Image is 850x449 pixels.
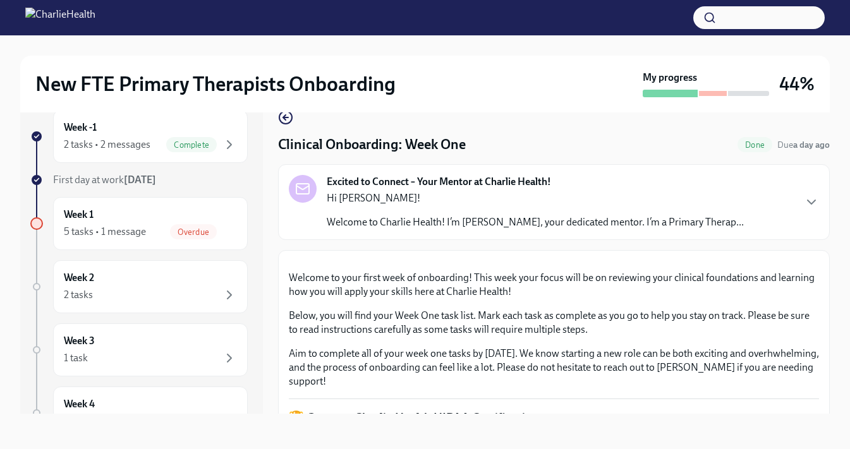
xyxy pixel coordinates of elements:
[64,288,93,302] div: 2 tasks
[53,174,156,186] span: First day at work
[64,334,95,348] h6: Week 3
[793,140,830,150] strong: a day ago
[64,121,97,135] h6: Week -1
[170,227,217,237] span: Overdue
[30,323,248,376] a: Week 31 task
[779,73,815,95] h3: 44%
[289,271,819,299] p: Welcome to your first week of onboarding! This week your focus will be on reviewing your clinical...
[25,8,95,28] img: CharlieHealth
[327,215,744,229] p: Welcome to Charlie Health! I’m [PERSON_NAME], your dedicated mentor. I’m a Primary Therap...
[738,140,772,150] span: Done
[35,71,396,97] h2: New FTE Primary Therapists Onboarding
[278,135,466,154] h4: Clinical Onboarding: Week One
[30,386,248,440] a: Week 4
[289,309,819,337] p: Below, you will find your Week One task list. Mark each task as complete as you go to help you st...
[64,225,146,239] div: 5 tasks • 1 message
[64,271,94,285] h6: Week 2
[777,139,830,151] span: August 24th, 2025 07:00
[30,260,248,313] a: Week 22 tasks
[30,110,248,163] a: Week -12 tasks • 2 messagesComplete
[64,397,95,411] h6: Week 4
[327,191,744,205] p: Hi [PERSON_NAME]!
[289,409,819,426] p: 🏆 Get your Charlie Health HIPAA Certification
[327,175,551,189] strong: Excited to Connect – Your Mentor at Charlie Health!
[64,351,88,365] div: 1 task
[64,208,94,222] h6: Week 1
[64,138,150,152] div: 2 tasks • 2 messages
[643,71,697,85] strong: My progress
[777,140,830,150] span: Due
[166,140,217,150] span: Complete
[289,347,819,388] p: Aim to complete all of your week one tasks by [DATE]. We know starting a new role can be both exc...
[30,197,248,250] a: Week 15 tasks • 1 messageOverdue
[30,173,248,187] a: First day at work[DATE]
[124,174,156,186] strong: [DATE]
